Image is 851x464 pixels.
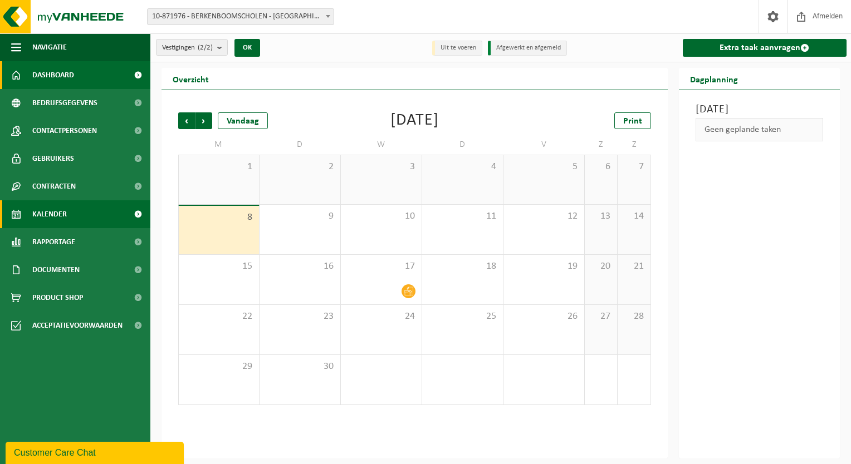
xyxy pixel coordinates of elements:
[509,260,579,273] span: 19
[509,310,579,323] span: 26
[148,9,334,24] span: 10-871976 - BERKENBOOMSCHOLEN - SINT-NIKLAAS
[178,135,260,155] td: M
[32,312,123,339] span: Acceptatievoorwaarden
[422,135,503,155] td: D
[623,117,642,126] span: Print
[32,145,74,172] span: Gebruikers
[32,61,74,89] span: Dashboard
[590,260,612,273] span: 20
[585,135,618,155] td: Z
[184,361,253,373] span: 29
[265,361,335,373] span: 30
[623,161,644,173] span: 7
[428,161,497,173] span: 4
[32,172,76,200] span: Contracten
[390,112,439,129] div: [DATE]
[184,310,253,323] span: 22
[195,112,212,129] span: Volgende
[184,161,253,173] span: 1
[260,135,341,155] td: D
[428,310,497,323] span: 25
[162,40,213,56] span: Vestigingen
[346,161,416,173] span: 3
[509,210,579,223] span: 12
[509,161,579,173] span: 5
[623,210,644,223] span: 14
[32,256,80,284] span: Documenten
[623,260,644,273] span: 21
[32,33,67,61] span: Navigatie
[265,260,335,273] span: 16
[683,39,847,57] a: Extra taak aanvragen
[6,440,186,464] iframe: chat widget
[428,260,497,273] span: 18
[184,211,253,224] span: 8
[147,8,334,25] span: 10-871976 - BERKENBOOMSCHOLEN - SINT-NIKLAAS
[488,41,567,56] li: Afgewerkt en afgemeld
[198,44,213,51] count: (2/2)
[679,68,749,90] h2: Dagplanning
[32,117,97,145] span: Contactpersonen
[32,89,97,117] span: Bedrijfsgegevens
[156,39,228,56] button: Vestigingen(2/2)
[696,101,824,118] h3: [DATE]
[184,260,253,273] span: 15
[32,284,83,312] span: Product Shop
[590,210,612,223] span: 13
[623,310,644,323] span: 28
[696,118,824,141] div: Geen geplande taken
[341,135,422,155] td: W
[234,39,260,57] button: OK
[346,310,416,323] span: 24
[265,210,335,223] span: 9
[346,210,416,223] span: 10
[618,135,651,155] td: Z
[428,210,497,223] span: 11
[614,112,651,129] a: Print
[590,161,612,173] span: 6
[432,41,482,56] li: Uit te voeren
[178,112,195,129] span: Vorige
[346,260,416,273] span: 17
[265,310,335,323] span: 23
[265,161,335,173] span: 2
[590,310,612,323] span: 27
[32,200,67,228] span: Kalender
[32,228,75,256] span: Rapportage
[503,135,585,155] td: V
[162,68,220,90] h2: Overzicht
[218,112,268,129] div: Vandaag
